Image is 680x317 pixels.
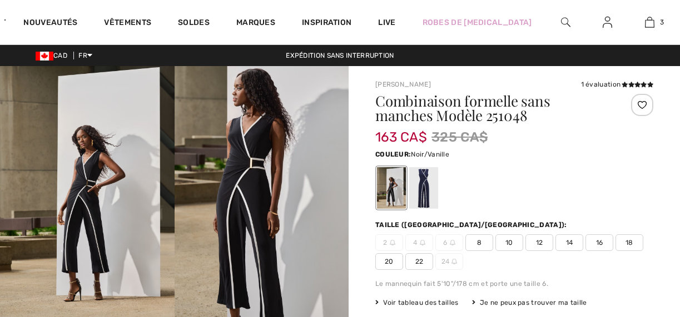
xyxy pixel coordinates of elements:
[411,150,449,158] span: Noir/Vanille
[561,16,570,29] img: recherche
[450,240,455,245] img: ring-m.svg
[423,17,532,28] a: Robes de [MEDICAL_DATA]
[375,94,607,123] h1: Combinaison formelle sans manches Modèle 251048
[660,17,664,27] span: 3
[390,240,395,245] img: ring-m.svg
[472,298,587,308] div: Je ne peux pas trouver ma taille
[23,18,77,29] a: Nouveautés
[495,234,523,251] span: 10
[36,52,72,59] span: CAD
[375,253,403,270] span: 20
[405,234,433,251] span: 4
[629,16,671,29] a: 3
[4,9,6,31] img: 1ère Avenue
[420,240,425,245] img: ring-m.svg
[377,167,406,209] div: Noir/Vanille
[431,127,488,147] span: 325 CA$
[405,253,433,270] span: 22
[375,279,653,289] div: Le mannequin fait 5'10"/178 cm et porte une taille 6.
[645,16,654,29] img: Mon panier
[594,16,621,29] a: Se connecter
[435,253,463,270] span: 24
[609,234,669,261] iframe: Ouvre un widget dans lequel vous pouvez chatter avec l’un de nos agents
[375,298,459,308] span: Voir tableau des tailles
[555,234,583,251] span: 14
[36,52,53,61] img: Canadian Dollar
[451,259,457,264] img: ring-m.svg
[236,18,275,29] a: Marques
[525,234,553,251] span: 12
[375,150,411,158] span: Couleur:
[465,234,493,251] span: 8
[375,234,403,251] span: 2
[104,18,151,29] a: Vêtements
[435,234,463,251] span: 6
[603,16,612,29] img: Mes infos
[585,234,613,251] span: 16
[409,167,438,209] div: Bleu Minuit/Vanille
[78,52,92,59] span: FR
[302,18,351,29] span: Inspiration
[375,118,427,145] span: 163 CA$
[178,18,210,29] a: Soldes
[375,80,431,88] a: [PERSON_NAME]
[375,220,569,230] div: Taille ([GEOGRAPHIC_DATA]/[GEOGRAPHIC_DATA]):
[378,17,395,28] a: Live
[581,79,653,89] div: 1 évaluation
